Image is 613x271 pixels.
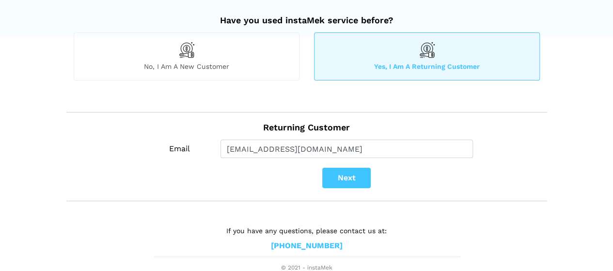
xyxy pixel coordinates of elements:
[314,62,539,71] span: Yes, I am a returning customer
[154,140,206,158] label: Email
[74,62,299,71] span: No, I am a new customer
[369,4,375,17] button: ×
[154,225,459,236] p: If you have any questions, please contact us at:
[74,112,540,133] h2: Returning Customer
[271,241,343,251] a: [PHONE_NUMBER]
[322,168,371,188] button: Next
